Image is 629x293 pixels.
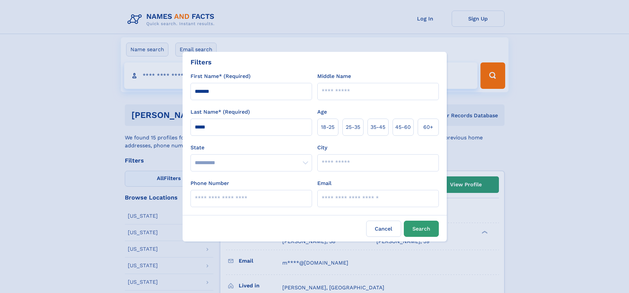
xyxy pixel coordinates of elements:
label: Cancel [366,221,401,237]
span: 35‑45 [370,123,385,131]
label: Age [317,108,327,116]
span: 18‑25 [321,123,334,131]
span: 25‑35 [346,123,360,131]
label: City [317,144,327,152]
label: Middle Name [317,72,351,80]
label: Email [317,179,332,187]
label: First Name* (Required) [191,72,251,80]
label: Phone Number [191,179,229,187]
label: Last Name* (Required) [191,108,250,116]
span: 60+ [423,123,433,131]
div: Filters [191,57,212,67]
button: Search [404,221,439,237]
label: State [191,144,312,152]
span: 45‑60 [395,123,411,131]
